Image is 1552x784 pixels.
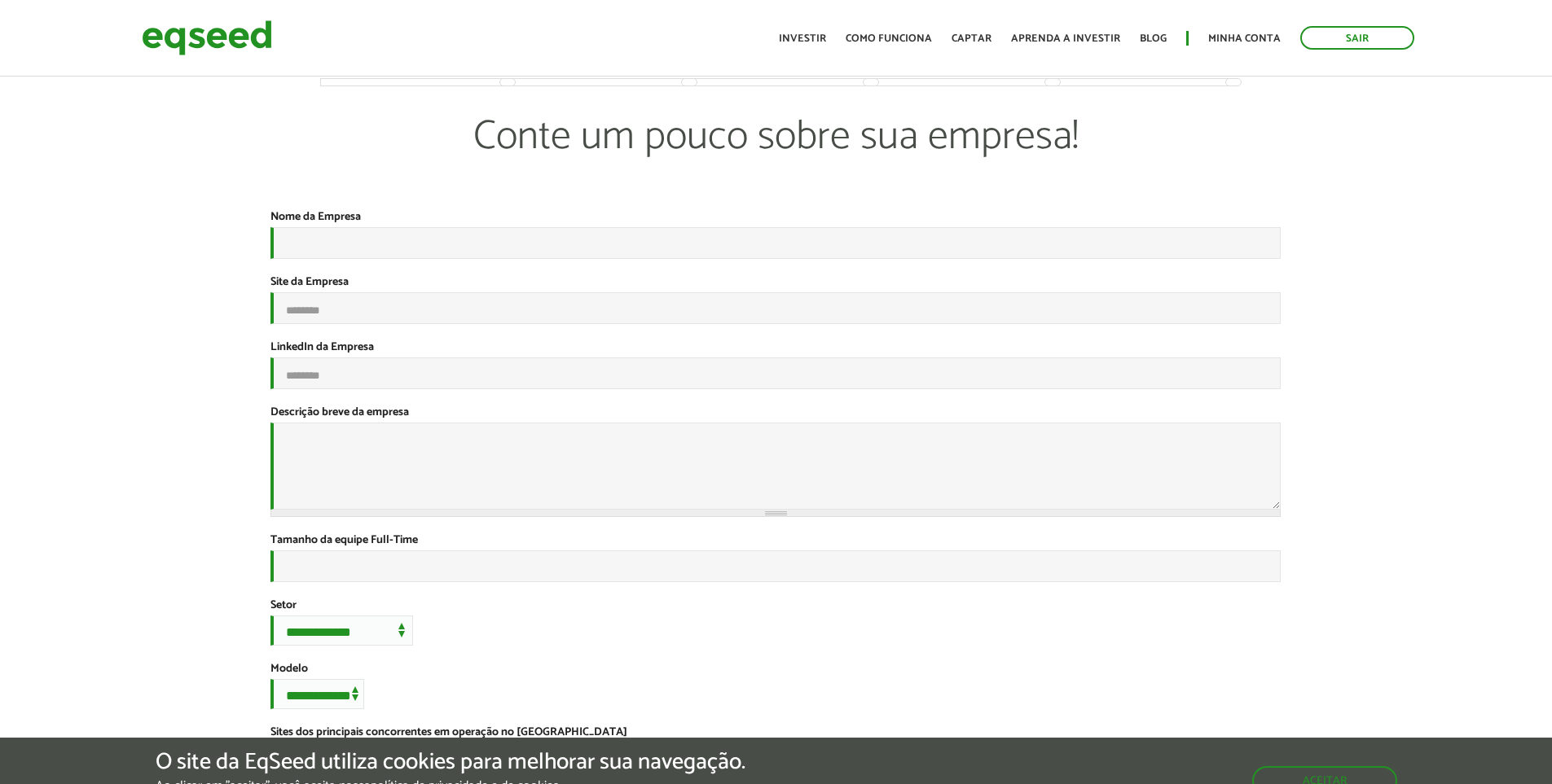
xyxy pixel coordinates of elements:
[1300,26,1414,50] a: Sair
[270,600,297,611] label: Setor
[270,212,361,223] label: Nome da Empresa
[270,277,349,288] label: Site da Empresa
[270,727,627,738] label: Sites dos principais concorrentes em operação no [GEOGRAPHIC_DATA]
[270,342,374,353] label: LinkedIn da Empresa
[270,535,418,546] label: Tamanho da equipe Full-Time
[952,33,991,44] a: Captar
[1208,33,1281,44] a: Minha conta
[270,407,409,418] label: Descrição breve da empresa
[156,750,745,775] h5: O site da EqSeed utiliza cookies para melhorar sua navegação.
[270,664,308,675] label: Modelo
[1140,33,1167,44] a: Blog
[846,33,932,44] a: Como funciona
[779,33,826,44] a: Investir
[321,112,1230,210] p: Conte um pouco sobre sua empresa!
[142,16,272,59] img: EqSeed
[1011,33,1120,44] a: Aprenda a investir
